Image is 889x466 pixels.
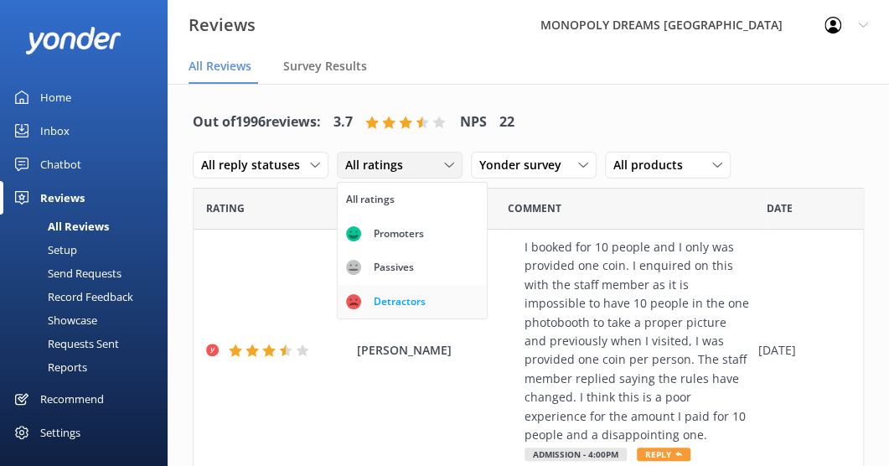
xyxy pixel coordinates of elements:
[460,111,487,133] h4: NPS
[508,200,561,216] span: Question
[189,12,256,39] h3: Reviews
[10,261,121,285] div: Send Requests
[25,27,121,54] img: yonder-white-logo.png
[333,111,353,133] h4: 3.7
[499,111,514,133] h4: 22
[40,416,80,449] div: Settings
[10,285,133,308] div: Record Feedback
[637,448,690,461] span: Reply
[10,238,168,261] a: Setup
[40,382,104,416] div: Recommend
[361,225,437,242] div: Promoters
[206,200,245,216] span: Date
[10,332,119,355] div: Requests Sent
[10,238,77,261] div: Setup
[525,448,627,461] span: Admission - 4:00pm
[283,58,367,75] span: Survey Results
[361,259,426,276] div: Passives
[361,293,438,310] div: Detractors
[40,148,81,181] div: Chatbot
[10,355,87,379] div: Reports
[201,156,310,174] span: All reply statuses
[189,58,251,75] span: All Reviews
[40,181,85,215] div: Reviews
[479,156,571,174] span: Yonder survey
[357,341,516,360] span: [PERSON_NAME]
[767,200,793,216] span: Date
[10,215,109,238] div: All Reviews
[613,156,693,174] span: All products
[10,285,168,308] a: Record Feedback
[525,238,750,444] div: I booked for 10 people and I only was provided one coin. I enquired on this with the staff member...
[758,341,842,360] div: [DATE]
[10,355,168,379] a: Reports
[10,261,168,285] a: Send Requests
[346,191,395,208] div: All ratings
[10,308,97,332] div: Showcase
[40,80,71,114] div: Home
[10,332,168,355] a: Requests Sent
[40,114,70,148] div: Inbox
[193,111,321,133] h4: Out of 1996 reviews:
[10,215,168,238] a: All Reviews
[345,156,413,174] span: All ratings
[10,308,168,332] a: Showcase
